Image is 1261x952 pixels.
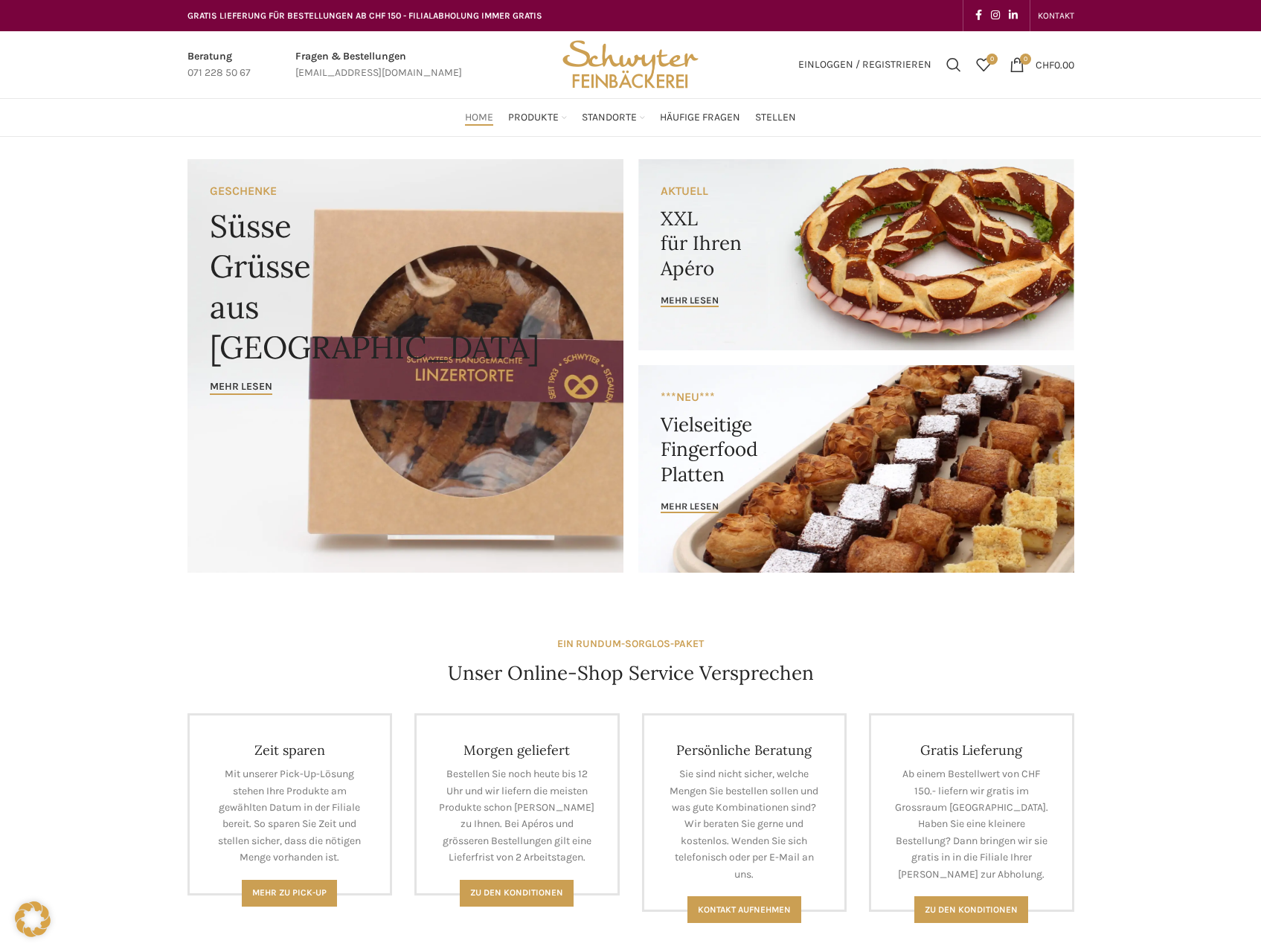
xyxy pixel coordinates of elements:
[557,57,703,70] a: Site logo
[1020,54,1031,65] span: 0
[582,111,637,125] span: Standorte
[914,896,1028,923] a: Zu den konditionen
[969,50,998,80] div: Meine Wunschliste
[698,904,791,915] span: Kontakt aufnehmen
[187,48,251,82] a: Infobox link
[971,5,986,26] a: Facebook social link
[180,103,1082,132] div: Main navigation
[687,896,801,923] a: Kontakt aufnehmen
[439,766,595,866] p: Bestellen Sie noch heute bis 12 Uhr und wir liefern die meisten Produkte schon [PERSON_NAME] zu I...
[660,111,740,125] span: Häufige Fragen
[582,103,645,132] a: Standorte
[1004,5,1022,26] a: Linkedin social link
[969,50,998,80] a: 0
[1002,50,1082,80] a: 0 CHF0.00
[660,103,740,132] a: Häufige Fragen
[1038,10,1074,21] span: KONTAKT
[798,59,931,70] span: Einloggen / Registrieren
[638,159,1074,350] a: Banner link
[939,50,969,80] a: Suchen
[1038,1,1074,30] a: KONTAKT
[1030,1,1082,30] div: Secondary navigation
[557,31,703,98] img: Bäckerei Schwyter
[986,5,1004,26] a: Instagram social link
[448,660,814,686] h4: Unser Online-Shop Service Versprechen
[508,103,567,132] a: Produkte
[439,742,595,759] h4: Morgen geliefert
[755,111,796,125] span: Stellen
[212,766,368,866] p: Mit unserer Pick-Up-Lösung stehen Ihre Produkte am gewählten Datum in der Filiale bereit. So spar...
[252,887,327,898] span: Mehr zu Pick-Up
[187,10,542,21] span: GRATIS LIEFERUNG FÜR BESTELLUNGEN AB CHF 150 - FILIALABHOLUNG IMMER GRATIS
[295,48,462,82] a: Infobox link
[667,766,823,883] p: Sie sind nicht sicher, welche Mengen Sie bestellen sollen und was gute Kombinationen sind? Wir be...
[460,880,574,907] a: Zu den Konditionen
[465,103,493,132] a: Home
[187,159,623,573] a: Banner link
[791,50,939,80] a: Einloggen / Registrieren
[667,742,823,759] h4: Persönliche Beratung
[893,742,1050,759] h4: Gratis Lieferung
[1036,58,1074,71] bdi: 0.00
[465,111,493,125] span: Home
[925,904,1018,915] span: Zu den konditionen
[212,742,368,759] h4: Zeit sparen
[470,887,563,898] span: Zu den Konditionen
[893,766,1050,883] p: Ab einem Bestellwert von CHF 150.- liefern wir gratis im Grossraum [GEOGRAPHIC_DATA]. Haben Sie e...
[242,880,337,907] a: Mehr zu Pick-Up
[508,111,559,125] span: Produkte
[1036,58,1054,71] span: CHF
[638,365,1074,573] a: Banner link
[986,54,998,65] span: 0
[755,103,796,132] a: Stellen
[557,637,704,650] strong: EIN RUNDUM-SORGLOS-PAKET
